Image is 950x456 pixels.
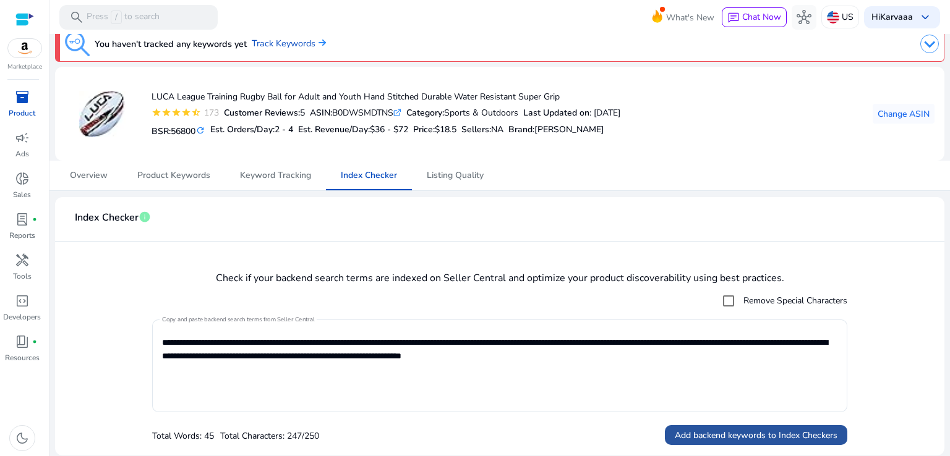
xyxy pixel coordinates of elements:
span: keyboard_arrow_down [918,10,933,25]
mat-label: Copy and paste backend search terms from Seller Central [162,315,315,324]
span: donut_small [15,171,30,186]
p: Marketplace [7,62,42,72]
h5: : [508,125,604,135]
span: What's New [666,7,714,28]
span: Overview [70,171,108,180]
b: Category: [406,107,444,119]
span: Add backend keywords to Index Checkers [675,429,837,442]
b: ASIN: [310,107,332,119]
img: amazon.svg [8,39,41,57]
span: code_blocks [15,293,30,308]
h5: Sellers: [461,125,503,135]
span: lab_profile [15,212,30,227]
img: 51fCtHgJ1DL._AC_US40_.jpg [79,91,126,137]
span: 2 - 4 [275,124,293,135]
button: Add backend keywords to Index Checkers [665,425,847,445]
h4: Check if your backend search terms are indexed on Seller Central and optimize your product discov... [65,272,935,284]
span: chat [727,12,740,24]
mat-icon: star [181,108,191,117]
img: us.svg [827,11,839,23]
h5: Price: [413,125,456,135]
h5: Est. Revenue/Day: [298,125,408,135]
h3: You haven't tracked any keywords yet [95,36,247,51]
span: [PERSON_NAME] [534,124,604,135]
button: Change ASIN [873,104,935,124]
mat-icon: star [152,108,161,117]
span: campaign [15,130,30,145]
p: US [842,6,854,28]
p: Tools [13,271,32,282]
p: Resources [5,352,40,363]
span: book_4 [15,334,30,349]
p: Reports [9,230,35,241]
p: Hi [871,13,913,22]
div: Sports & Outdoors [406,106,518,119]
img: keyword-tracking.svg [65,32,90,56]
mat-icon: star_half [191,108,201,117]
span: Listing Quality [427,171,484,180]
img: dropdown-arrow.svg [920,35,939,53]
p: Press to search [87,11,160,24]
span: hub [797,10,811,25]
h5: Est. Orders/Day: [210,125,293,135]
span: handyman [15,253,30,268]
span: $36 - $72 [370,124,408,135]
span: fiber_manual_record [32,217,37,222]
span: Index Checker [341,171,397,180]
p: Total Words: 45 [152,429,214,442]
div: 5 [224,106,305,119]
span: Brand [508,124,533,135]
p: Total Characters: 247/250 [220,429,319,442]
p: Product [9,108,35,119]
span: Keyword Tracking [240,171,311,180]
button: hub [792,5,816,30]
button: chatChat Now [722,7,787,27]
h5: BSR: [152,124,205,137]
div: 173 [201,106,219,119]
span: $18.5 [435,124,456,135]
b: Customer Reviews: [224,107,300,119]
span: NA [491,124,503,135]
p: Ads [15,148,29,159]
span: dark_mode [15,431,30,445]
div: : [DATE] [523,106,620,119]
span: Index Checker [75,207,139,229]
span: inventory_2 [15,90,30,104]
mat-icon: star [161,108,171,117]
b: Karvaaa [880,11,913,23]
p: Sales [13,189,31,200]
mat-icon: star [171,108,181,117]
b: Last Updated on [523,107,589,119]
img: arrow-right.svg [315,39,326,46]
a: Track Keywords [252,37,326,51]
span: info [139,211,151,223]
span: Change ASIN [878,108,930,120]
p: Developers [3,311,41,323]
span: Product Keywords [137,171,210,180]
span: search [69,10,84,25]
span: fiber_manual_record [32,339,37,344]
span: / [111,11,122,24]
span: Chat Now [742,11,781,23]
mat-icon: refresh [195,125,205,137]
div: B0DWSMDTNS [310,106,401,119]
span: 56800 [171,125,195,137]
label: Remove Special Characters [741,294,847,307]
h4: LUCA League Training Rugby Ball for Adult and Youth Hand Stitched Durable Water Resistant Super Grip [152,92,620,103]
